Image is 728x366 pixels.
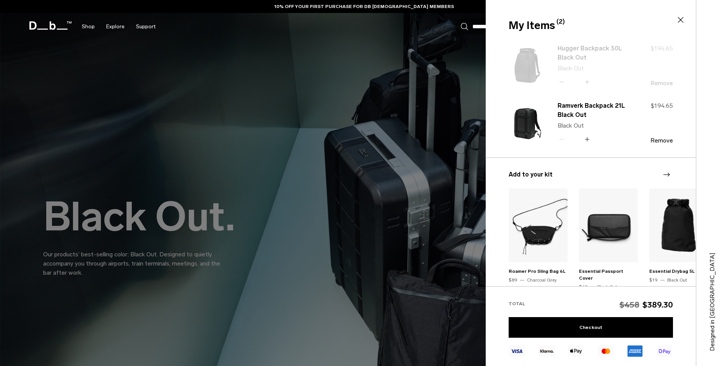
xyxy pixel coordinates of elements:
button: Remove [650,137,673,144]
div: Charcoal Grey [527,277,557,283]
a: 10% OFF YOUR FIRST PURCHASE FOR DB [DEMOGRAPHIC_DATA] MEMBERS [274,3,454,10]
nav: Main Navigation [76,13,161,40]
div: My Items [509,18,671,34]
a: Checkout [509,317,673,338]
span: $458 [619,300,641,309]
h3: Add to your kit [509,170,673,179]
span: $69 [579,284,588,290]
img: TheSomlosDryBag.png [649,188,708,262]
a: Essential Drybag 5L [649,269,695,274]
img: Roamer Pro Sling Bag 6L Charcoal Grey [509,188,567,262]
span: $389.30 [642,300,673,309]
a: Shop [82,13,95,40]
div: 3 / 10 [649,188,708,322]
a: Support [136,13,156,40]
p: Black Out [558,121,625,130]
span: (2) [556,17,565,26]
div: Black Out [597,283,617,290]
div: 1 / 10 [509,188,567,322]
img: Essential Passport Cover Black Out [579,188,638,262]
div: Next slide [661,166,671,183]
a: Roamer Pro Sling Bag 6L [509,269,566,274]
a: Explore [106,13,125,40]
a: Essential Passport Cover [579,269,623,281]
div: 2 / 10 [579,188,638,322]
div: Black Out [667,277,687,283]
span: $89 [509,277,517,283]
span: $194.65 [651,102,673,109]
p: Designed in [GEOGRAPHIC_DATA] [708,236,717,351]
a: Ramverk Backpack 21L Black Out [558,101,625,120]
span: Total [509,301,525,306]
span: $19 [649,277,658,283]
